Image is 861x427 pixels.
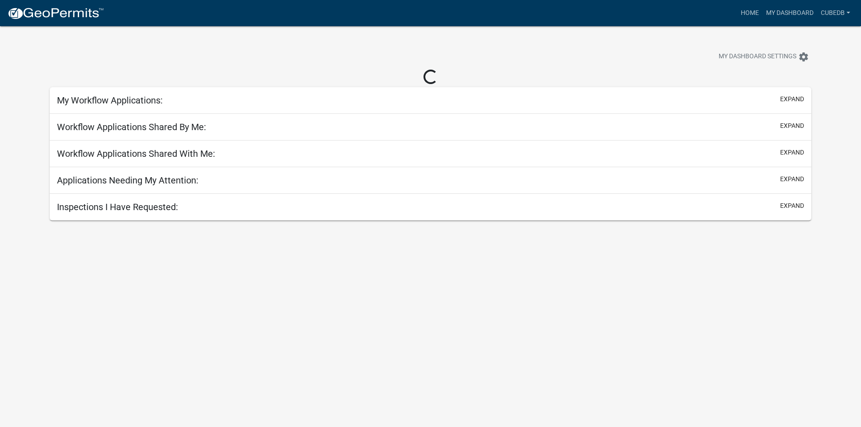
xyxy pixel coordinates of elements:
[737,5,762,22] a: Home
[57,202,178,212] h5: Inspections I Have Requested:
[719,52,796,62] span: My Dashboard Settings
[817,5,854,22] a: CubedB
[780,94,804,104] button: expand
[711,48,816,66] button: My Dashboard Settingssettings
[780,121,804,131] button: expand
[798,52,809,62] i: settings
[780,201,804,211] button: expand
[57,95,163,106] h5: My Workflow Applications:
[762,5,817,22] a: My Dashboard
[57,148,215,159] h5: Workflow Applications Shared With Me:
[57,175,198,186] h5: Applications Needing My Attention:
[780,174,804,184] button: expand
[57,122,206,132] h5: Workflow Applications Shared By Me:
[780,148,804,157] button: expand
